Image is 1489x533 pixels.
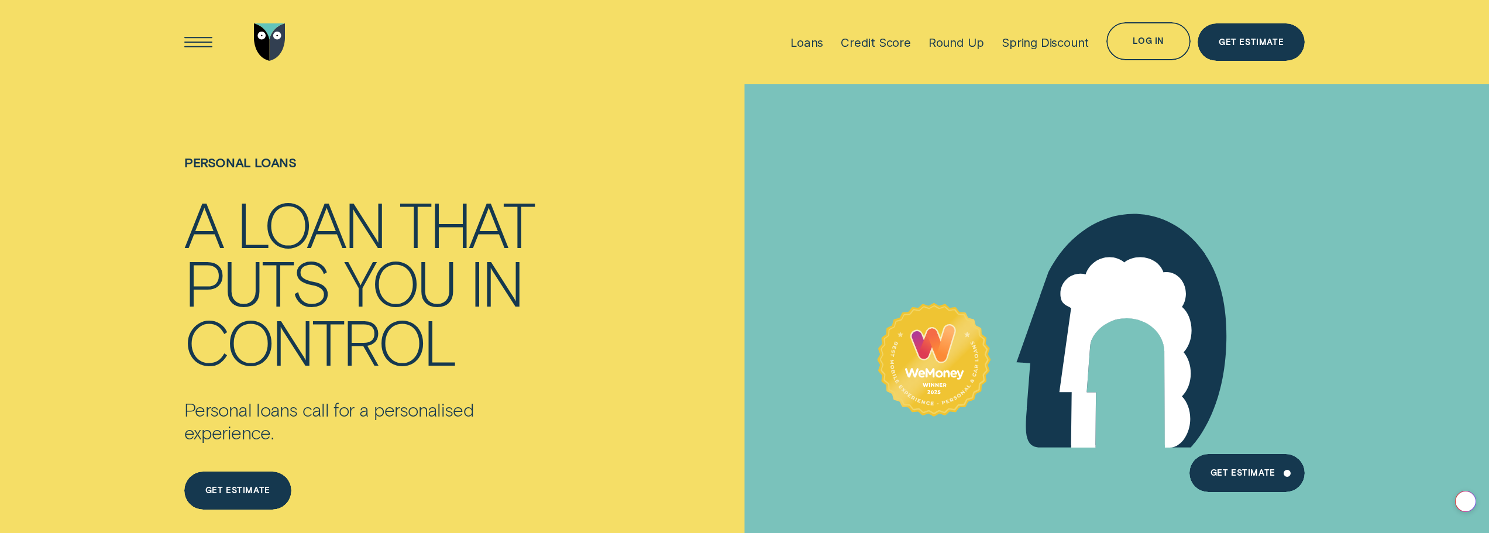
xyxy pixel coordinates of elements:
[184,472,291,510] a: Get estimate
[236,194,384,252] div: loan
[399,194,534,252] div: that
[254,23,286,61] img: Wisr
[344,252,455,311] div: you
[184,398,549,443] p: Personal loans call for a personalised experience.
[184,252,329,311] div: puts
[184,155,549,194] h1: Personal loans
[1189,454,1305,492] a: Get Estimate
[1106,22,1191,60] button: Log in
[1198,23,1305,61] a: Get Estimate
[929,35,984,50] div: Round Up
[184,194,549,370] h4: A loan that puts you in control
[184,194,222,252] div: A
[1002,35,1089,50] div: Spring Discount
[470,252,522,311] div: in
[180,23,218,61] button: Open Menu
[790,35,823,50] div: Loans
[184,311,455,370] div: control
[841,35,911,50] div: Credit Score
